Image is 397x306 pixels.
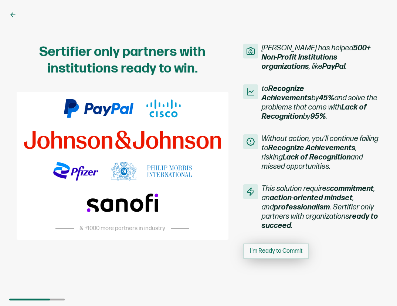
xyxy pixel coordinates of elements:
[53,162,98,181] img: pfizer-logo.svg
[283,153,351,162] b: Lack of Recognition
[360,270,397,306] div: Chat Widget
[262,103,367,121] b: Lack of Recognition
[146,99,181,118] img: cisco-logo.svg
[17,44,228,77] h1: Sertifier only partners with institutions ready to win.
[330,184,374,193] b: commitment
[311,112,326,121] b: 95%
[262,44,380,71] span: [PERSON_NAME] has helped , like .
[243,243,309,259] button: I'm Ready to Commit
[262,134,380,171] span: Without action, you’ll continue failing to , risking and missed opportunities.
[262,184,380,231] span: This solution requires , an , and . Sertifier only partners with organizations .
[24,131,221,149] img: jj-logo.svg
[270,194,353,202] b: action-oriented mindset
[360,270,397,306] iframe: To enrich screen reader interactions, please activate Accessibility in Grammarly extension settings
[111,162,192,181] img: philip-morris-logo.svg
[79,225,165,232] span: & +1000 more partners in industry
[262,84,380,121] span: to by and solve the problems that come with by .
[64,99,134,118] img: paypal-logo.svg
[262,212,378,230] b: ready to succeed
[250,248,302,254] span: I'm Ready to Commit
[262,44,371,71] b: 500+ Non-Profit Institutions organizations
[274,203,330,212] b: professionalism
[262,84,312,102] b: Recognize Achievements
[87,194,158,212] img: sanofi-logo.svg
[268,144,356,152] b: Recognize Achievements
[322,62,346,71] b: PayPal
[319,94,335,102] b: 45%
